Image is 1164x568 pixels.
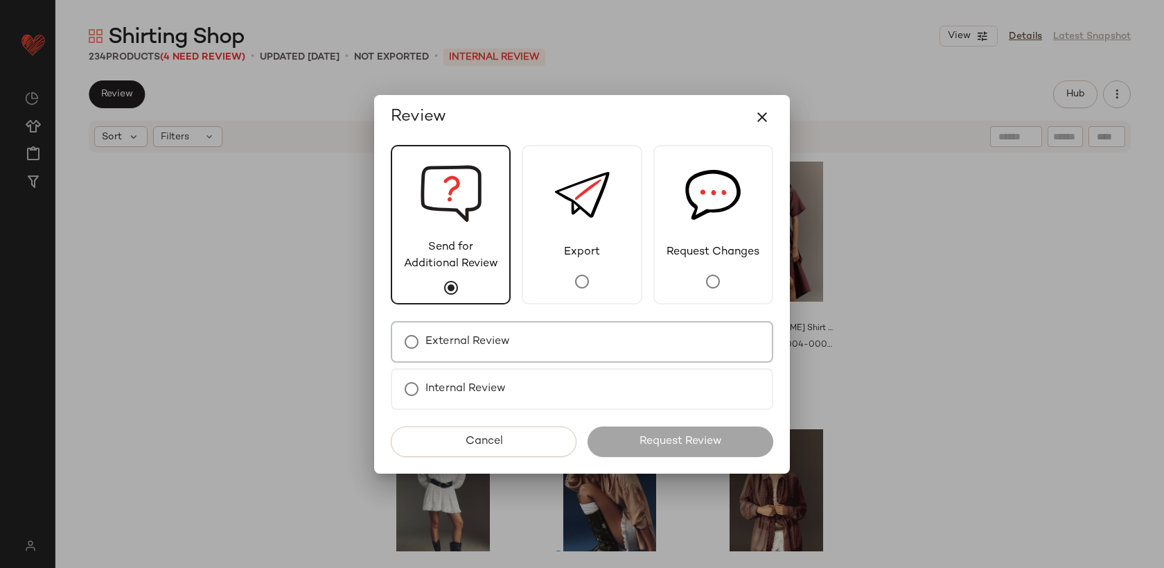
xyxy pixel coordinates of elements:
[392,239,509,273] span: Send for Additional Review
[391,106,446,128] span: Review
[657,244,769,261] span: Request Changes
[464,435,502,448] span: Cancel
[425,328,510,356] label: External Review
[420,146,482,239] img: svg%3e
[425,375,506,403] label: Internal Review
[685,146,741,244] img: svg%3e
[391,427,576,457] button: Cancel
[554,146,610,244] img: svg%3e
[554,244,610,261] span: Export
